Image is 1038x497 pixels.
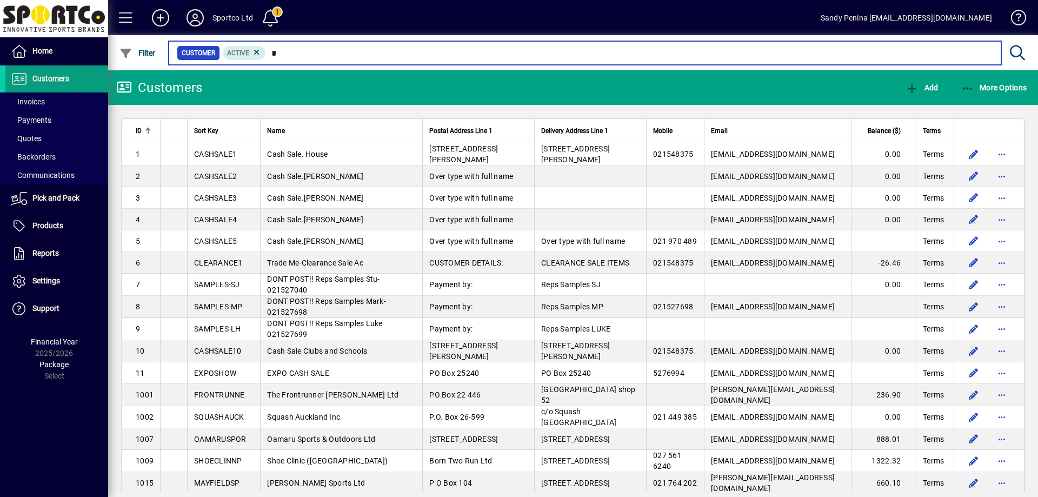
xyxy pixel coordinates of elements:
[178,8,212,28] button: Profile
[993,365,1010,382] button: More options
[194,390,245,399] span: FRONTRUNNE
[711,237,835,246] span: [EMAIL_ADDRESS][DOMAIN_NAME]
[965,474,982,492] button: Edit
[136,302,140,311] span: 8
[851,187,916,209] td: 0.00
[136,125,142,137] span: ID
[5,111,108,129] a: Payments
[136,194,140,202] span: 3
[851,143,916,165] td: 0.00
[194,302,243,311] span: SAMPLES-MP
[39,360,69,369] span: Package
[993,145,1010,163] button: More options
[267,125,416,137] div: Name
[541,280,601,289] span: Reps Samples SJ
[429,144,498,164] span: [STREET_ADDRESS][PERSON_NAME]
[851,252,916,274] td: -26.46
[194,150,237,158] span: CASHSALE1
[851,165,916,187] td: 0.00
[923,434,944,445] span: Terms
[965,342,982,360] button: Edit
[429,194,513,202] span: Over type with full name
[11,97,45,106] span: Invoices
[5,38,108,65] a: Home
[851,406,916,428] td: 0.00
[965,276,982,293] button: Edit
[903,78,941,97] button: Add
[136,456,154,465] span: 1009
[5,129,108,148] a: Quotes
[143,8,178,28] button: Add
[227,49,249,57] span: Active
[429,215,513,224] span: Over type with full name
[136,413,154,421] span: 1002
[32,74,69,83] span: Customers
[212,9,253,26] div: Sportco Ltd
[993,254,1010,271] button: More options
[993,298,1010,315] button: More options
[267,319,382,339] span: DONT POST!! Reps Samples Luke 021527699
[136,259,140,267] span: 6
[851,450,916,472] td: 1322.32
[267,413,340,421] span: Squash Auckland Inc
[32,249,59,257] span: Reports
[541,125,608,137] span: Delivery Address Line 1
[194,172,237,181] span: CASHSALE2
[5,268,108,295] a: Settings
[194,369,236,377] span: EXPOSHOW
[923,368,944,379] span: Terms
[923,389,944,400] span: Terms
[961,83,1027,92] span: More Options
[267,194,363,202] span: Cash Sale.[PERSON_NAME]
[136,390,154,399] span: 1001
[851,472,916,494] td: 660.10
[711,385,835,405] span: [PERSON_NAME][EMAIL_ADDRESS][DOMAIN_NAME]
[868,125,901,137] span: Balance ($)
[267,479,365,487] span: [PERSON_NAME] Sports Ltd
[194,479,240,487] span: MAYFIELDSP
[959,78,1030,97] button: More Options
[923,412,944,422] span: Terms
[653,237,697,246] span: 021 970 489
[541,324,610,333] span: Reps Samples LUKE
[194,280,240,289] span: SAMPLES-SJ
[541,456,610,465] span: [STREET_ADDRESS]
[993,189,1010,207] button: More options
[5,240,108,267] a: Reports
[965,298,982,315] button: Edit
[711,456,835,465] span: [EMAIL_ADDRESS][DOMAIN_NAME]
[5,148,108,166] a: Backorders
[429,479,472,487] span: P O Box 104
[267,390,398,399] span: The Frontrunner [PERSON_NAME] Ltd
[653,479,697,487] span: 021 764 202
[5,295,108,322] a: Support
[32,47,52,55] span: Home
[429,302,473,311] span: Payment by:
[923,455,944,466] span: Terms
[194,259,243,267] span: CLEARANCE1
[136,215,140,224] span: 4
[194,435,247,443] span: OAMARUSPOR
[711,413,835,421] span: [EMAIL_ADDRESS][DOMAIN_NAME]
[136,172,140,181] span: 2
[11,171,75,180] span: Communications
[136,369,145,377] span: 11
[965,211,982,228] button: Edit
[267,215,363,224] span: Cash Sale.[PERSON_NAME]
[5,185,108,212] a: Pick and Pack
[965,254,982,271] button: Edit
[923,193,944,203] span: Terms
[267,369,329,377] span: EXPO CASH SALE
[711,435,835,443] span: [EMAIL_ADDRESS][DOMAIN_NAME]
[267,237,363,246] span: Cash Sale.[PERSON_NAME]
[923,214,944,225] span: Terms
[429,259,503,267] span: CUSTOMER DETAILS:
[429,324,473,333] span: Payment by:
[5,92,108,111] a: Invoices
[136,237,140,246] span: 5
[851,209,916,230] td: 0.00
[923,125,941,137] span: Terms
[993,452,1010,469] button: More options
[541,435,610,443] span: [STREET_ADDRESS]
[267,150,328,158] span: Cash Sale. House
